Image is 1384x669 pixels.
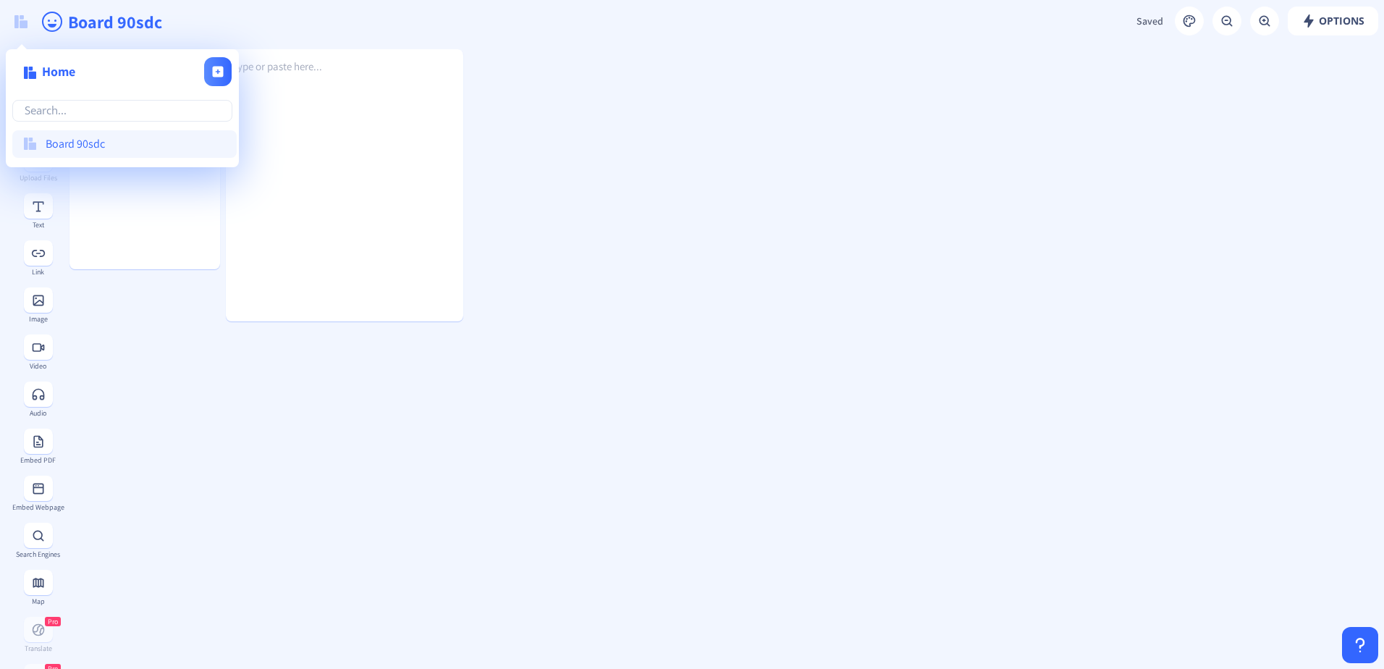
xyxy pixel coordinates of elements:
button: Options [1288,7,1378,35]
div: Link [12,268,64,276]
span: Saved [1136,14,1163,28]
span: Board 90sdc [46,138,199,151]
img: logo.svg [14,15,28,28]
div: Image [12,315,64,323]
div: Audio [12,409,64,417]
span: Options [1301,15,1364,27]
div: Embed PDF [12,456,64,464]
div: Text [12,221,64,229]
div: Map [12,597,64,605]
div: Search Engines [12,550,64,558]
div: Embed Webpage [12,503,64,511]
span: Pro [48,617,58,626]
img: logo.svg [24,67,36,79]
div: Video [12,362,64,370]
span: Home [42,63,75,80]
input: Search... [12,100,232,122]
img: logo.svg [24,138,36,150]
p: Type or paste here... [226,59,463,74]
ion-icon: happy outline [41,10,64,33]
